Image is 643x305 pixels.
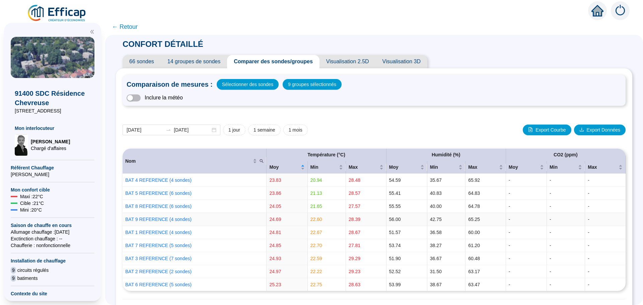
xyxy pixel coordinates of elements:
td: - [547,200,585,213]
th: Min [427,161,466,174]
a: BAT 6 REFERENCE (5 sondes) [125,282,192,287]
td: - [506,252,547,265]
td: - [506,174,547,187]
span: Référent Chauffage [11,164,94,171]
td: 63.17 [466,265,506,278]
td: 52.52 [386,265,427,278]
a: BAT 8 REFERENCE (6 sondes) [125,204,192,209]
td: - [506,226,547,239]
td: 40.00 [427,200,466,213]
span: Nom [125,158,252,165]
input: Date de fin [174,127,210,134]
td: 60.00 [466,226,506,239]
span: 25.23 [269,282,281,287]
th: Moy [267,161,307,174]
td: 38.27 [427,239,466,252]
td: 53.74 [386,239,427,252]
td: - [585,226,626,239]
td: 54.59 [386,174,427,187]
span: Sélectionner des sondes [222,80,273,89]
span: Inclure la météo [145,94,183,102]
td: 36.58 [427,226,466,239]
td: 61.20 [466,239,506,252]
td: - [506,278,547,291]
span: Mon confort cible [11,186,94,193]
span: Visualisation 2.5D [319,55,376,68]
span: Min [310,164,338,171]
input: Date de début [127,127,163,134]
td: 35.67 [427,174,466,187]
span: 22.75 [310,282,322,287]
th: Nom [123,149,267,174]
span: 24.93 [269,256,281,261]
a: BAT 5 REFERENCE (6 sondes) [125,190,192,196]
button: Export Données [574,125,626,135]
td: - [585,200,626,213]
th: CO2 (ppm) [506,149,626,161]
span: 24.81 [269,230,281,235]
span: Max [588,164,617,171]
td: 36.67 [427,252,466,265]
td: 60.48 [466,252,506,265]
span: Moy [389,164,419,171]
td: 53.99 [386,278,427,291]
span: 21.13 [310,190,322,196]
td: - [585,239,626,252]
span: 20.94 [310,177,322,183]
td: 64.83 [466,187,506,200]
a: BAT 7 REFERENCE (5 sondes) [125,243,192,248]
a: BAT 9 REFERENCE (4 sondes) [125,217,192,222]
span: search [260,159,264,163]
td: - [506,187,547,200]
button: 1 semaine [248,125,281,135]
span: 24.85 [269,243,281,248]
span: Export Courbe [535,127,566,134]
td: 51.57 [386,226,427,239]
span: Max [468,164,498,171]
span: 28.67 [349,230,360,235]
td: - [585,213,626,226]
span: [PERSON_NAME] [11,171,94,178]
span: Export Données [587,127,620,134]
span: 24.69 [269,217,281,222]
span: search [258,156,265,166]
span: 1 mois [289,127,302,134]
span: 22.70 [310,243,322,248]
td: - [547,239,585,252]
td: - [585,187,626,200]
span: 29.29 [349,256,360,261]
th: Max [466,161,506,174]
td: 55.41 [386,187,427,200]
td: - [547,213,585,226]
td: - [547,278,585,291]
span: ← Retour [112,22,138,31]
button: 9 groupes sélectionnés [283,79,342,90]
th: Humidité (%) [386,149,506,161]
span: [STREET_ADDRESS] [15,107,90,114]
span: 91400 SDC Résidence Chevreuse [15,89,90,107]
span: 1 semaine [254,127,275,134]
img: Chargé d'affaires [15,134,28,156]
td: - [585,265,626,278]
td: - [547,174,585,187]
td: - [585,174,626,187]
span: swap-right [166,127,171,133]
span: CONFORT DÉTAILLÉ [116,40,210,49]
td: - [585,252,626,265]
th: Min [308,161,346,174]
span: Visualisation 3D [376,55,427,68]
span: Max [349,164,378,171]
td: - [506,200,547,213]
td: - [547,187,585,200]
span: home [591,5,603,17]
span: Comparer des sondes/groupes [227,55,319,68]
span: 24.05 [269,204,281,209]
span: 21.65 [310,204,322,209]
span: Allumage chauffage : [DATE] [11,229,94,235]
span: 1 jour [228,127,240,134]
span: 9 [11,267,16,274]
td: 55.55 [386,200,427,213]
td: 65.92 [466,174,506,187]
th: Min [547,161,585,174]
